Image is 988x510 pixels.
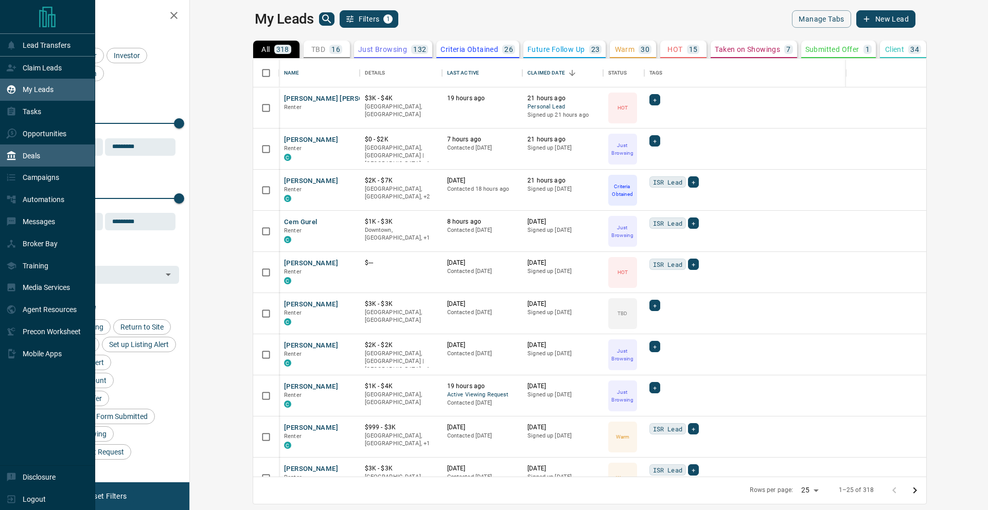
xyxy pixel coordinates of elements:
[107,48,147,63] div: Investor
[384,15,392,23] span: 1
[284,186,302,193] span: Renter
[527,185,598,193] p: Signed up [DATE]
[649,94,660,105] div: +
[284,392,302,398] span: Renter
[365,259,437,267] p: $---
[255,11,314,27] h1: My Leads
[609,388,636,404] p: Just Browsing
[365,144,437,168] p: Toronto
[365,135,437,144] p: $0 - $2K
[319,12,334,26] button: search button
[365,423,437,432] p: $999 - $3K
[284,176,338,186] button: [PERSON_NAME]
[284,400,291,408] div: condos.ca
[284,442,291,449] div: condos.ca
[447,341,518,350] p: [DATE]
[311,46,325,53] p: TBD
[609,224,636,239] p: Just Browsing
[284,154,291,161] div: condos.ca
[161,267,175,282] button: Open
[447,144,518,152] p: Contacted [DATE]
[284,300,338,309] button: [PERSON_NAME]
[527,176,598,185] p: 21 hours ago
[641,46,649,53] p: 30
[365,94,437,103] p: $3K - $4K
[667,46,682,53] p: HOT
[839,486,874,495] p: 1–25 of 318
[527,391,598,399] p: Signed up [DATE]
[653,424,682,434] span: ISR Lead
[792,10,851,28] button: Manage Tabs
[284,145,302,152] span: Renter
[750,486,793,495] p: Rows per page:
[527,59,565,87] div: Claimed Date
[653,383,657,393] span: +
[117,323,167,331] span: Return to Site
[447,382,518,391] p: 19 hours ago
[786,46,790,53] p: 7
[565,66,579,80] button: Sort
[653,177,682,187] span: ISR Lead
[692,424,695,434] span: +
[33,10,179,23] h2: Filters
[527,217,598,226] p: [DATE]
[653,218,682,228] span: ISR Lead
[447,473,518,481] p: Contacted [DATE]
[365,473,437,489] p: [GEOGRAPHIC_DATA], [GEOGRAPHIC_DATA]
[527,259,598,267] p: [DATE]
[284,474,302,481] span: Renter
[527,464,598,473] p: [DATE]
[284,217,317,227] button: Cem Gurel
[527,300,598,308] p: [DATE]
[365,341,437,350] p: $2K - $2K
[615,46,635,53] p: Warm
[365,464,437,473] p: $3K - $3K
[527,267,598,276] p: Signed up [DATE]
[447,432,518,440] p: Contacted [DATE]
[284,135,338,145] button: [PERSON_NAME]
[284,433,302,440] span: Renter
[284,104,302,111] span: Renter
[653,136,657,146] span: +
[284,277,291,284] div: condos.ca
[365,217,437,226] p: $1K - $3K
[78,487,133,505] button: Reset Filters
[447,176,518,185] p: [DATE]
[261,46,270,53] p: All
[447,300,518,308] p: [DATE]
[284,94,394,104] button: [PERSON_NAME] [PERSON_NAME]
[591,46,600,53] p: 23
[609,141,636,157] p: Just Browsing
[276,46,289,53] p: 318
[885,46,904,53] p: Client
[105,340,172,349] span: Set up Listing Alert
[447,217,518,226] p: 8 hours ago
[284,318,291,325] div: condos.ca
[527,432,598,440] p: Signed up [DATE]
[360,59,442,87] div: Details
[440,46,498,53] p: Criteria Obtained
[365,391,437,407] p: [GEOGRAPHIC_DATA], [GEOGRAPHIC_DATA]
[522,59,603,87] div: Claimed Date
[284,59,299,87] div: Name
[527,111,598,119] p: Signed up 21 hours ago
[447,185,518,193] p: Contacted 18 hours ago
[649,341,660,352] div: +
[527,226,598,234] p: Signed up [DATE]
[413,46,426,53] p: 132
[447,259,518,267] p: [DATE]
[527,135,598,144] p: 21 hours ago
[365,103,437,119] p: [GEOGRAPHIC_DATA], [GEOGRAPHIC_DATA]
[447,391,518,399] span: Active Viewing Request
[527,423,598,432] p: [DATE]
[688,217,699,229] div: +
[447,464,518,473] p: [DATE]
[447,423,518,432] p: [DATE]
[527,341,598,350] p: [DATE]
[527,473,598,481] p: Signed up [DATE]
[365,59,385,87] div: Details
[688,259,699,270] div: +
[365,300,437,308] p: $3K - $3K
[527,308,598,317] p: Signed up [DATE]
[110,51,144,60] span: Investor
